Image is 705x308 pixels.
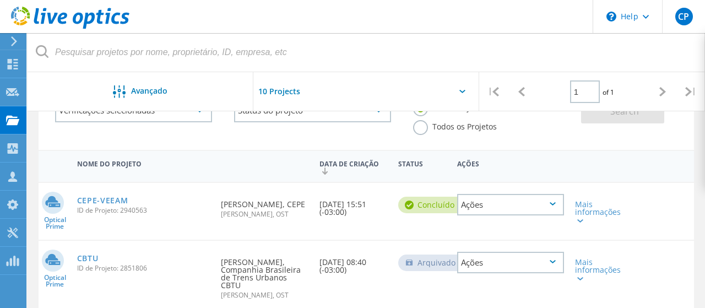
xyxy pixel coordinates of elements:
div: Mais informações [575,201,616,224]
span: [PERSON_NAME], OST [221,292,308,299]
span: CP [678,12,689,21]
div: | [677,72,705,111]
div: [DATE] 08:40 (-03:00) [314,241,393,285]
span: of 1 [603,88,614,97]
div: Mais informações [575,258,616,282]
div: Status [393,153,452,173]
div: Concluído [398,197,465,213]
div: Ações [457,194,564,215]
div: [DATE] 15:51 (-03:00) [314,183,393,227]
div: Ações [457,252,564,273]
a: CEPE-VEEAM [77,197,128,204]
div: Arquivado [398,255,467,271]
a: Live Optics Dashboard [11,23,129,31]
div: Ações [452,153,570,173]
div: | [479,72,507,111]
span: ID de Projeto: 2940563 [77,207,210,214]
label: Todos os Projetos [413,120,497,131]
span: ID de Projeto: 2851806 [77,265,210,272]
span: Optical Prime [39,217,72,230]
span: Avançado [131,87,167,95]
div: Nome do Projeto [72,153,216,173]
div: [PERSON_NAME], CEPE [215,183,314,229]
svg: \n [606,12,616,21]
a: CBTU [77,255,99,262]
span: [PERSON_NAME], OST [221,211,308,218]
span: Optical Prime [39,274,72,288]
div: Data de Criação [314,153,393,180]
